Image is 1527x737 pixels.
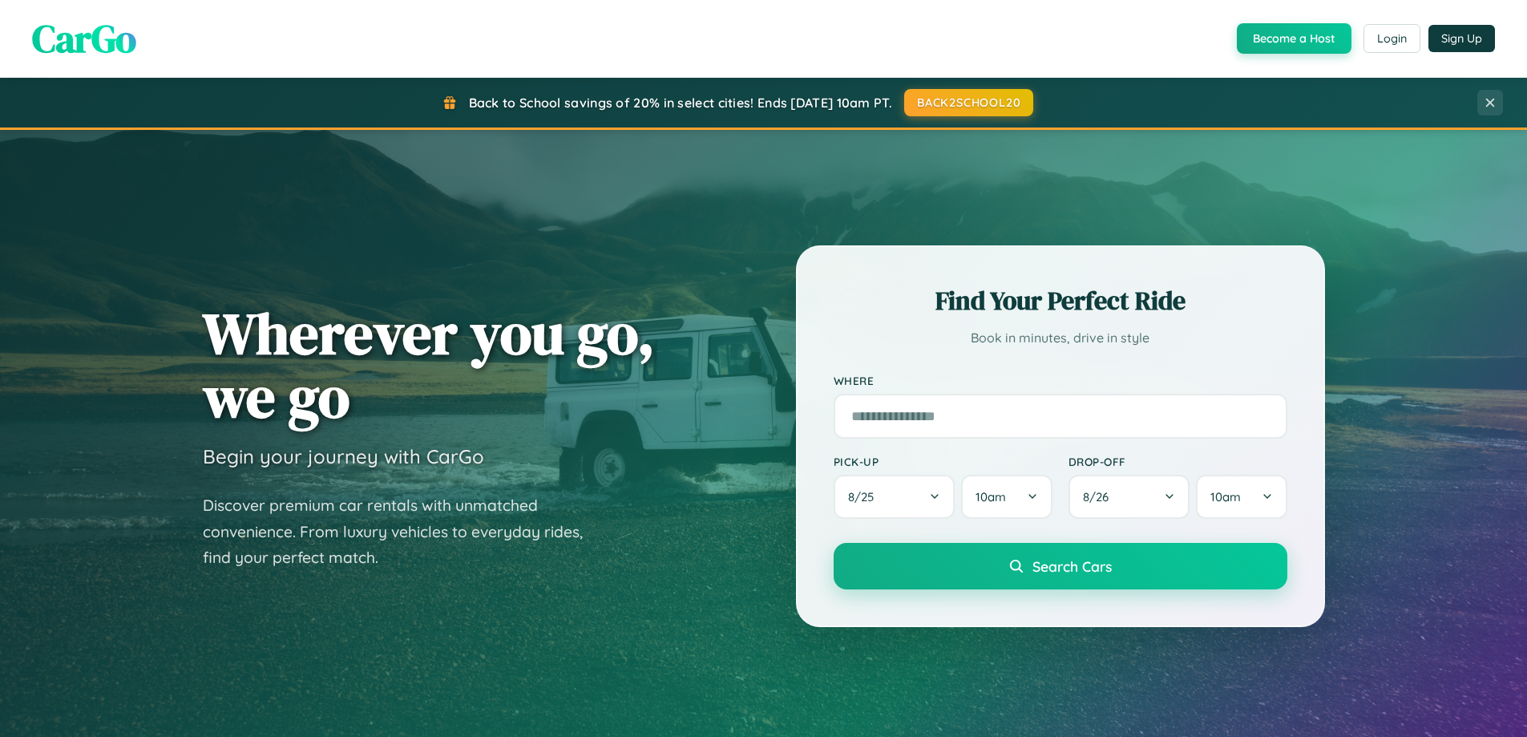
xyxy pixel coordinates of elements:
span: 10am [976,489,1006,504]
span: Search Cars [1032,557,1112,575]
h2: Find Your Perfect Ride [834,283,1287,318]
button: 10am [1196,475,1287,519]
button: Search Cars [834,543,1287,589]
label: Drop-off [1068,455,1287,468]
span: 8 / 25 [848,489,882,504]
p: Book in minutes, drive in style [834,326,1287,350]
p: Discover premium car rentals with unmatched convenience. From luxury vehicles to everyday rides, ... [203,492,604,571]
button: 8/25 [834,475,955,519]
span: 8 / 26 [1083,489,1117,504]
h1: Wherever you go, we go [203,302,655,428]
span: CarGo [32,12,136,65]
button: Become a Host [1237,23,1351,54]
label: Where [834,374,1287,387]
span: 10am [1210,489,1241,504]
h3: Begin your journey with CarGo [203,444,484,468]
span: Back to School savings of 20% in select cities! Ends [DATE] 10am PT. [469,95,892,111]
button: Sign Up [1428,25,1495,52]
label: Pick-up [834,455,1052,468]
button: BACK2SCHOOL20 [904,89,1033,116]
button: 10am [961,475,1052,519]
button: Login [1363,24,1420,53]
button: 8/26 [1068,475,1190,519]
